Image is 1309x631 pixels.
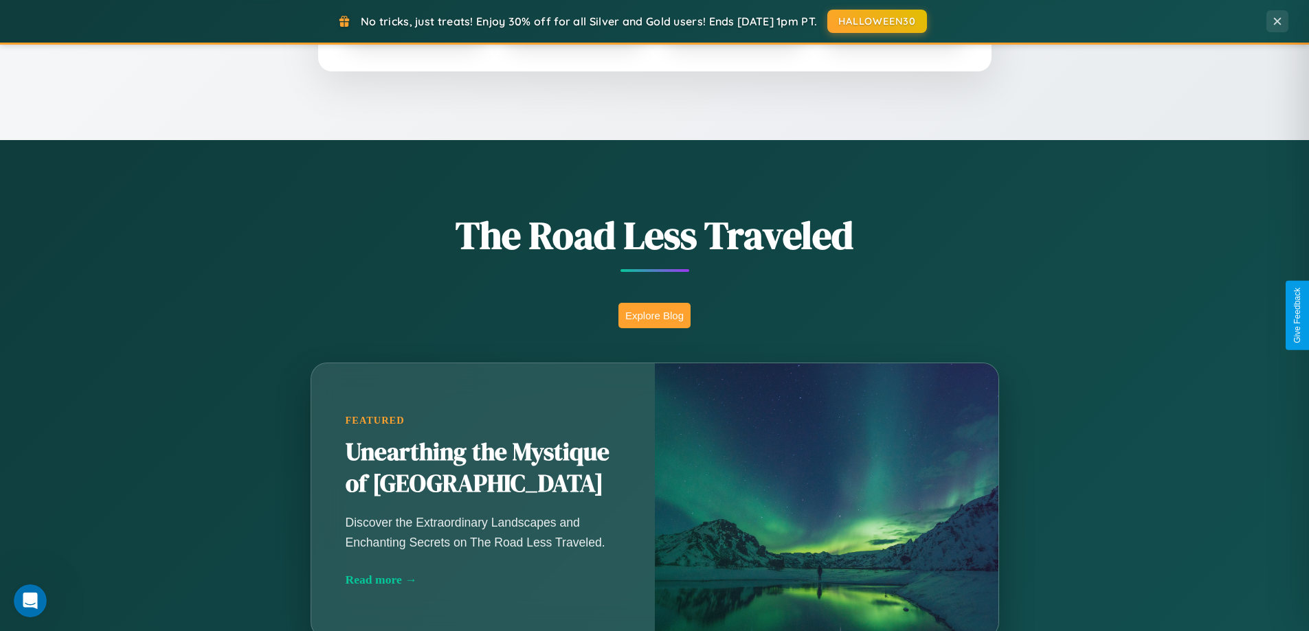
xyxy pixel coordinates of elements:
div: Give Feedback [1293,288,1302,343]
div: Read more → [346,573,620,587]
div: Featured [346,415,620,426]
iframe: Intercom live chat [14,584,47,617]
span: No tricks, just treats! Enjoy 30% off for all Silver and Gold users! Ends [DATE] 1pm PT. [361,14,817,28]
button: Explore Blog [618,303,691,328]
button: HALLOWEEN30 [827,10,927,33]
h2: Unearthing the Mystique of [GEOGRAPHIC_DATA] [346,437,620,500]
h1: The Road Less Traveled [243,209,1067,262]
p: Discover the Extraordinary Landscapes and Enchanting Secrets on The Road Less Traveled. [346,513,620,551]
